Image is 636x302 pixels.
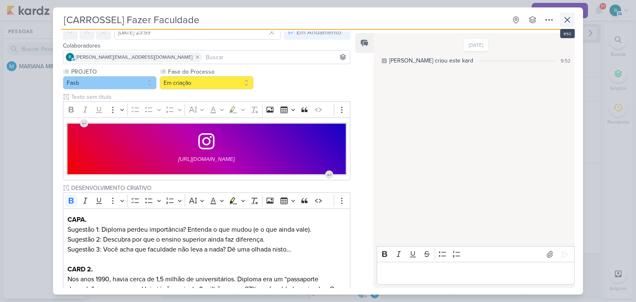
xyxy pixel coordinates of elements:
[70,93,350,101] input: Texto sem título
[377,246,575,262] div: Editor toolbar
[70,184,350,192] input: Texto sem título
[160,76,253,89] button: Em criação
[377,262,575,285] div: Editor editing area: main
[67,235,346,244] p: Sugestão 2: Descubra por que o ensino superior ainda faz diferença.
[167,67,253,76] label: Fase do Processo
[114,25,281,40] input: Select a date
[560,29,575,38] div: esc
[80,119,88,127] div: Insert paragraph before block
[67,265,93,273] strong: CARD 2.
[66,53,74,61] div: roberta.pecora@fasb.com.br
[67,216,87,224] strong: CAPA.
[63,76,157,89] button: Fasb
[63,117,350,180] div: Editor editing area: main
[67,244,346,254] p: Sugestão 3: Você acha que faculdade não leva a nada? Dê uma olhada nisto…
[204,52,348,62] input: Buscar
[561,57,571,65] div: 9:52
[70,67,157,76] label: PROJETO
[178,154,235,164] a: [URL][DOMAIN_NAME]
[325,170,333,179] div: Insert paragraph after block
[389,56,473,65] div: [PERSON_NAME] criou este kard
[63,41,350,50] div: Colaboradores
[284,25,350,40] button: Em Andamento
[63,101,350,117] div: Editor toolbar
[67,225,346,235] p: Sugestão 1: Diploma perdeu importância? Entenda o que mudou (e o que ainda vale).
[63,192,350,209] div: Editor toolbar
[76,53,193,61] span: [PERSON_NAME][EMAIL_ADDRESS][DOMAIN_NAME]
[69,55,71,60] p: r
[296,27,341,37] div: Em Andamento
[61,12,507,27] input: Kard Sem Título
